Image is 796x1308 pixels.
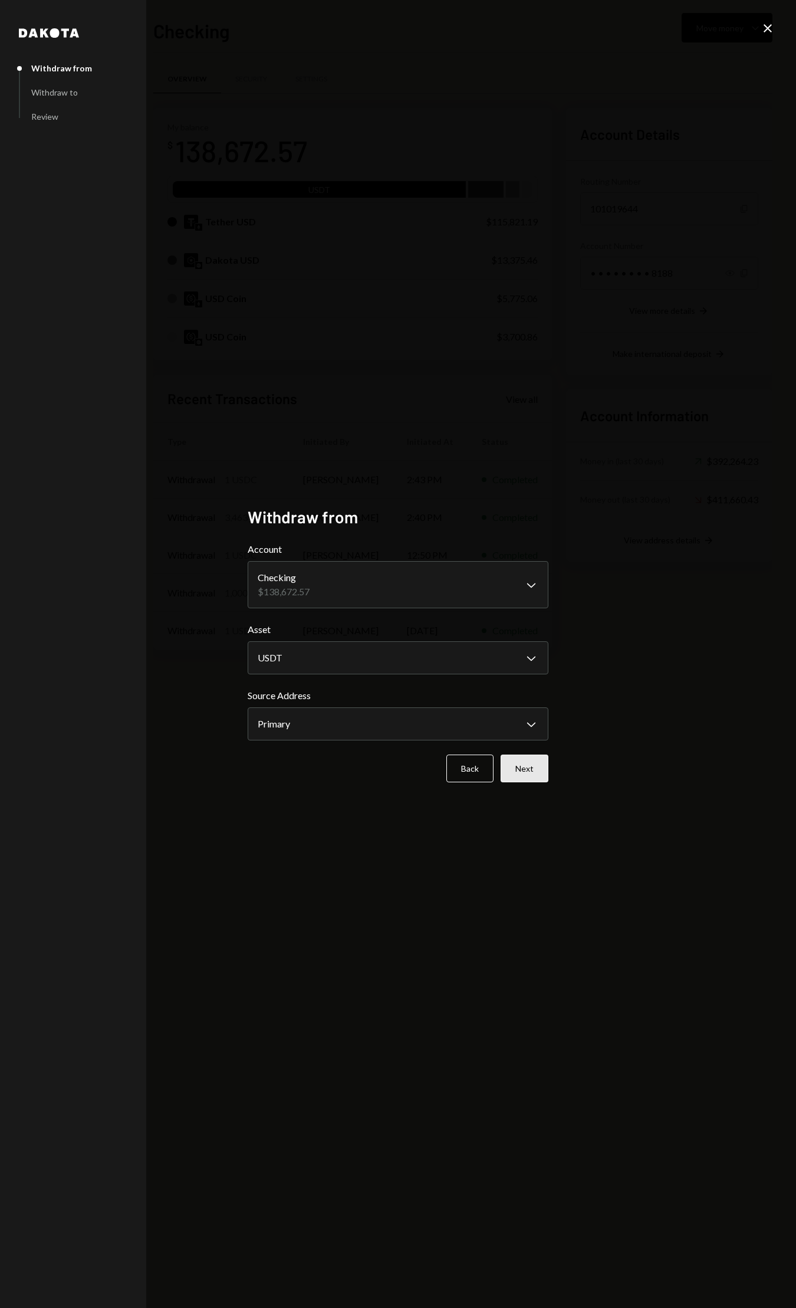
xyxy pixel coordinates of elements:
label: Source Address [248,689,548,703]
h2: Withdraw from [248,506,548,529]
label: Asset [248,622,548,637]
button: Next [501,755,548,782]
button: Account [248,561,548,608]
div: Review [31,112,58,122]
button: Source Address [248,707,548,740]
button: Back [446,755,494,782]
label: Account [248,542,548,556]
button: Asset [248,641,548,674]
div: Withdraw to [31,87,78,97]
div: Withdraw from [31,63,92,73]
